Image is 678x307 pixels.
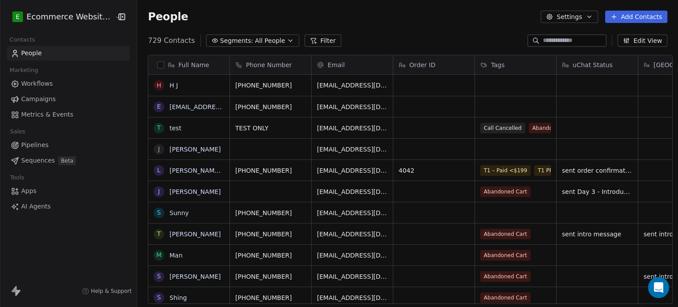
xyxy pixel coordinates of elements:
[305,34,341,47] button: Filter
[21,49,42,58] span: People
[148,35,195,46] span: 729 Contacts
[21,140,49,150] span: Pipelines
[235,124,306,133] span: TEST ONLY
[21,79,53,88] span: Workflows
[7,138,130,152] a: Pipelines
[317,81,388,90] span: [EMAIL_ADDRESS][DOMAIN_NAME]
[169,103,278,110] a: [EMAIL_ADDRESS][DOMAIN_NAME]
[148,55,230,74] div: Full Name
[91,288,132,295] span: Help & Support
[328,61,345,69] span: Email
[169,167,274,174] a: [PERSON_NAME] [PERSON_NAME]
[11,9,109,24] button: EEcommerce Website Builder
[230,55,311,74] div: Phone Number
[562,187,633,196] span: sent Day 3 - Introduction to our service
[169,294,187,301] a: Shing
[16,12,20,21] span: E
[317,145,388,154] span: [EMAIL_ADDRESS][DOMAIN_NAME]
[235,293,306,302] span: [PHONE_NUMBER]
[58,156,76,165] span: Beta
[317,230,388,239] span: [EMAIL_ADDRESS][DOMAIN_NAME]
[562,166,633,175] span: sent order confirmation
[157,229,161,239] div: T
[480,292,531,303] span: Abandoned Cart
[157,293,161,302] div: S
[491,61,505,69] span: Tags
[399,166,469,175] span: 4042
[557,55,638,74] div: uChat Status
[169,231,221,238] a: [PERSON_NAME]
[409,61,435,69] span: Order ID
[235,208,306,217] span: [PHONE_NUMBER]
[7,199,130,214] a: AI Agents
[317,272,388,281] span: [EMAIL_ADDRESS][DOMAIN_NAME]
[246,61,292,69] span: Phone Number
[157,102,161,111] div: e
[7,153,130,168] a: SequencesBeta
[157,272,161,281] div: S
[21,186,37,196] span: Apps
[169,188,221,195] a: [PERSON_NAME]
[480,229,531,239] span: Abandoned Cart
[475,55,556,74] div: Tags
[7,92,130,106] a: Campaigns
[480,186,531,197] span: Abandoned Cart
[480,123,525,133] span: Call Cancelled
[480,271,531,282] span: Abandoned Cart
[21,202,51,211] span: AI Agents
[169,252,183,259] a: Man
[157,123,161,133] div: t
[169,209,189,216] a: Sunny
[393,55,475,74] div: Order ID
[82,288,132,295] a: Help & Support
[7,46,130,61] a: People
[235,102,306,111] span: [PHONE_NUMBER]
[156,250,162,260] div: M
[235,166,306,175] span: [PHONE_NUMBER]
[317,166,388,175] span: [EMAIL_ADDRESS][DOMAIN_NAME]
[21,156,55,165] span: Sequences
[158,144,160,154] div: J
[6,33,39,46] span: Contacts
[220,36,253,45] span: Segments:
[618,34,667,47] button: Edit View
[312,55,393,74] div: Email
[317,124,388,133] span: [EMAIL_ADDRESS][DOMAIN_NAME]
[169,82,178,89] a: H J
[7,184,130,198] a: Apps
[480,165,531,176] span: T1 – Paid <$199
[648,277,669,298] div: Open Intercom Messenger
[158,187,160,196] div: J
[255,36,285,45] span: All People
[6,171,28,184] span: Tools
[317,208,388,217] span: [EMAIL_ADDRESS][DOMAIN_NAME]
[7,76,130,91] a: Workflows
[178,61,209,69] span: Full Name
[235,272,306,281] span: [PHONE_NUMBER]
[6,64,42,77] span: Marketing
[235,81,306,90] span: [PHONE_NUMBER]
[157,166,161,175] div: L
[7,107,130,122] a: Metrics & Events
[573,61,613,69] span: uChat Status
[169,273,221,280] a: [PERSON_NAME]
[157,208,161,217] div: S
[480,250,531,261] span: Abandoned Cart
[169,146,221,153] a: [PERSON_NAME]
[605,11,667,23] button: Add Contacts
[21,110,73,119] span: Metrics & Events
[235,230,306,239] span: [PHONE_NUMBER]
[235,251,306,260] span: [PHONE_NUMBER]
[317,293,388,302] span: [EMAIL_ADDRESS][DOMAIN_NAME]
[26,11,113,23] span: Ecommerce Website Builder
[541,11,598,23] button: Settings
[529,123,579,133] span: Abandoned Cart
[317,251,388,260] span: [EMAIL_ADDRESS][DOMAIN_NAME]
[21,95,56,104] span: Campaigns
[317,187,388,196] span: [EMAIL_ADDRESS][DOMAIN_NAME]
[148,75,230,304] div: grid
[562,230,633,239] span: sent intro message
[169,125,181,132] a: test
[6,125,29,138] span: Sales
[157,81,162,90] div: H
